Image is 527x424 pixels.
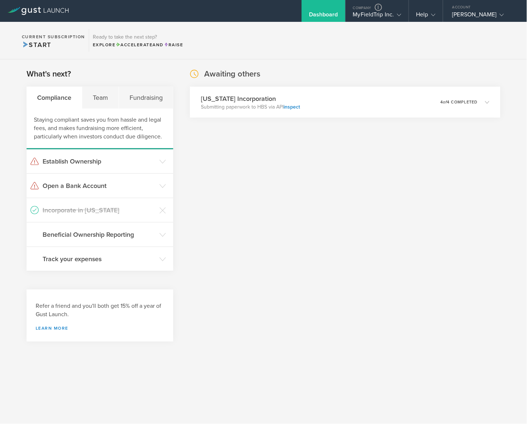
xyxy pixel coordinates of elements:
h2: Awaiting others [204,69,260,79]
h3: Ready to take the next step? [93,35,183,40]
div: [PERSON_NAME] [452,11,514,22]
div: Fundraising [119,87,173,109]
h2: What's next? [27,69,71,79]
h3: Incorporate in [US_STATE] [43,205,156,215]
div: Ready to take the next step?ExploreAccelerateandRaise [89,29,187,52]
em: of [443,100,447,105]
div: MyFieldTrip Inc. [353,11,401,22]
span: Raise [164,42,183,47]
h3: Beneficial Ownership Reporting [43,230,156,239]
div: Compliance [27,87,82,109]
div: Help [416,11,436,22]
span: and [116,42,164,47]
h3: Refer a friend and you'll both get 15% off a year of Gust Launch. [36,302,164,319]
h3: Open a Bank Account [43,181,156,191]
div: Team [82,87,119,109]
p: Submitting paperwork to HBS via API [201,103,300,111]
span: Start [22,41,51,49]
h3: [US_STATE] Incorporation [201,94,300,103]
div: Explore [93,42,183,48]
div: Staying compliant saves you from hassle and legal fees, and makes fundraising more efficient, par... [27,109,173,149]
h2: Current Subscription [22,35,85,39]
a: inspect [284,104,300,110]
span: Accelerate [116,42,153,47]
h3: Track your expenses [43,254,156,264]
div: Dashboard [309,11,338,22]
h3: Establish Ownership [43,157,156,166]
p: 4 4 completed [441,100,478,104]
a: Learn more [36,326,164,331]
